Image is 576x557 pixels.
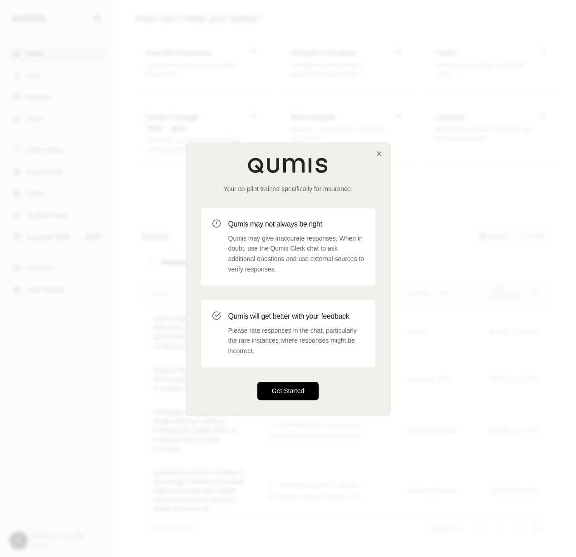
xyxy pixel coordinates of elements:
[228,233,364,275] p: Qumis may give inaccurate responses. When in doubt, use the Qumis Clerk chat to ask additional qu...
[247,157,329,173] img: Qumis Logo
[228,325,364,356] p: Please rate responses in the chat, particularly the rare instances where responses might be incor...
[228,311,364,322] h3: Qumis will get better with your feedback
[228,219,364,230] h3: Qumis may not always be right
[201,184,375,193] p: Your co-pilot trained specifically for insurance.
[257,382,319,400] button: Get Started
